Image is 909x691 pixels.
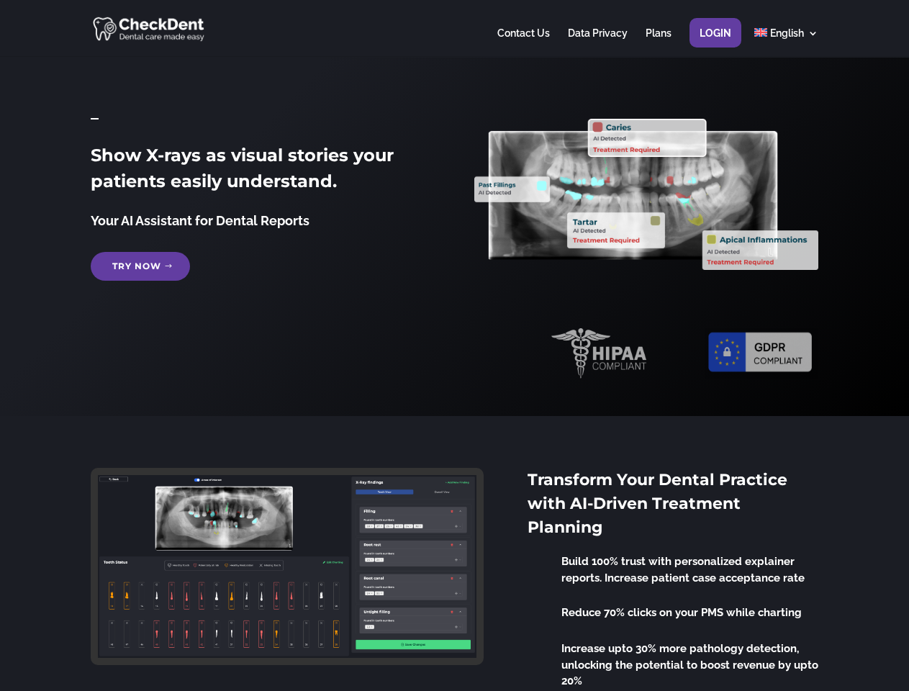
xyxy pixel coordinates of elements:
[754,28,818,56] a: English
[91,213,309,228] span: Your AI Assistant for Dental Reports
[91,103,99,122] span: _
[497,28,550,56] a: Contact Us
[561,555,805,584] span: Build 100% trust with personalized explainer reports. Increase patient case acceptance rate
[91,252,190,281] a: Try Now
[474,119,818,270] img: X_Ray_annotated
[700,28,731,56] a: Login
[561,642,818,687] span: Increase upto 30% more pathology detection, unlocking the potential to boost revenue by upto 20%
[528,470,787,537] span: Transform Your Dental Practice with AI-Driven Treatment Planning
[568,28,628,56] a: Data Privacy
[91,143,434,202] h2: Show X-rays as visual stories your patients easily understand.
[646,28,671,56] a: Plans
[561,606,802,619] span: Reduce 70% clicks on your PMS while charting
[93,14,206,42] img: CheckDent AI
[770,27,804,39] span: English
